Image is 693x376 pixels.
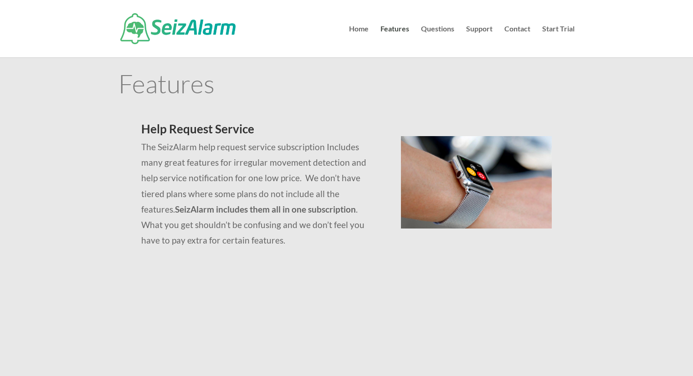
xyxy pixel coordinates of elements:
[380,25,409,57] a: Features
[175,204,356,214] strong: SeizAlarm includes them all in one subscription
[118,71,575,101] h1: Features
[542,25,575,57] a: Start Trial
[401,136,552,229] img: seizalarm-on-wrist
[504,25,530,57] a: Contact
[421,25,454,57] a: Questions
[466,25,493,57] a: Support
[120,13,236,44] img: SeizAlarm
[141,139,379,248] p: The SeizAlarm help request service subscription Includes many great features for irregular moveme...
[349,25,369,57] a: Home
[141,123,379,139] h2: Help Request Service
